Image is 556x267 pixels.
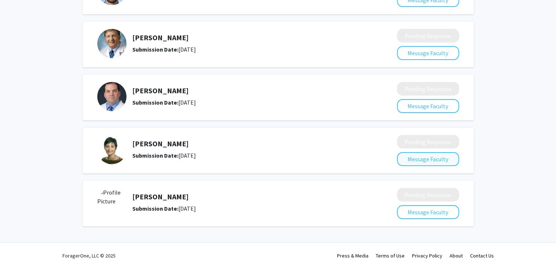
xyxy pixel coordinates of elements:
[397,46,459,60] button: Message Faculty
[5,234,31,262] iframe: Chat
[132,99,178,106] b: Submission Date:
[132,152,178,159] b: Submission Date:
[397,135,459,148] button: Pending Response
[397,99,459,113] button: Message Faculty
[97,29,126,58] img: Profile Picture
[397,152,459,166] button: Message Faculty
[132,98,358,107] div: [DATE]
[450,252,463,259] a: About
[397,208,459,216] a: Message Faculty
[397,49,459,57] a: Message Faculty
[337,252,368,259] a: Press & Media
[397,102,459,110] a: Message Faculty
[397,205,459,219] button: Message Faculty
[97,135,126,164] img: Profile Picture
[132,139,358,148] h5: [PERSON_NAME]
[97,82,126,111] img: Profile Picture
[132,45,358,54] div: [DATE]
[132,86,358,95] h5: [PERSON_NAME]
[397,29,459,42] button: Pending Response
[412,252,442,259] a: Privacy Policy
[132,204,358,213] div: [DATE]
[97,188,126,217] img: Profile Picture
[397,188,459,202] button: Pending Response
[132,46,178,53] b: Submission Date:
[132,151,358,160] div: [DATE]
[132,205,178,212] b: Submission Date:
[397,82,459,95] button: Pending Response
[132,192,358,201] h5: [PERSON_NAME]
[132,33,358,42] h5: [PERSON_NAME]
[470,252,494,259] a: Contact Us
[397,155,459,163] a: Message Faculty
[376,252,405,259] a: Terms of Use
